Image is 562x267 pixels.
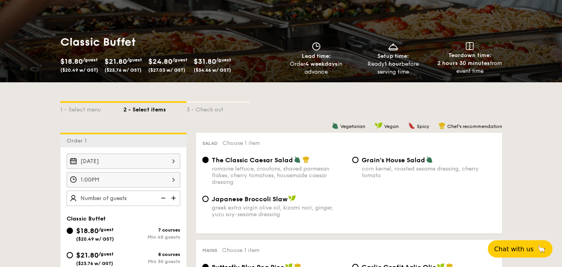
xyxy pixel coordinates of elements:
span: ($23.76 w/ GST) [76,261,113,266]
span: $21.80 [76,251,99,260]
div: Min 30 guests [123,259,180,264]
input: $18.80/guest($20.49 w/ GST)7 coursesMin 40 guests [67,228,73,234]
div: 8 courses [123,252,180,257]
span: /guest [172,57,187,63]
div: from event time [435,59,505,75]
span: /guest [99,251,114,257]
strong: 1 hour [385,61,401,67]
span: /guest [216,57,231,63]
span: Order 1 [67,137,90,144]
span: Mains [202,248,217,253]
img: icon-dish.430c3a2e.svg [387,42,399,51]
span: Choose 1 item [222,247,260,254]
span: Japanese Broccoli Slaw [212,195,288,203]
span: Choose 1 item [222,140,260,146]
span: Lead time: [302,53,331,59]
div: Ready before serving time [358,60,428,76]
strong: 4 weekdays [305,61,338,67]
span: ($23.76 w/ GST) [105,67,142,73]
h1: Classic Buffet [60,35,278,49]
input: Grain's House Saladcorn kernel, roasted sesame dressing, cherry tomato [352,157,358,163]
span: Vegetarian [340,124,365,129]
div: greek extra virgin olive oil, kizami nori, ginger, yuzu soy-sesame dressing [212,204,346,218]
span: /guest [99,227,114,232]
div: romaine lettuce, croutons, shaved parmesan flakes, cherry tomatoes, housemade caesar dressing [212,165,346,185]
img: icon-vegetarian.fe4039eb.svg [426,156,433,163]
span: Teardown time: [448,52,491,59]
input: Event time [67,172,180,187]
input: The Classic Caesar Saladromaine lettuce, croutons, shaved parmesan flakes, cherry tomatoes, house... [202,157,209,163]
input: Number of guests [67,191,180,206]
img: icon-clock.2db775ea.svg [310,42,322,51]
img: icon-vegan.f8ff3823.svg [375,122,383,129]
div: Order in advance [281,60,352,76]
div: Min 40 guests [123,234,180,240]
span: $21.80 [105,57,127,66]
input: Japanese Broccoli Slawgreek extra virgin olive oil, kizami nori, ginger, yuzu soy-sesame dressing [202,196,209,202]
span: ($27.03 w/ GST) [148,67,185,73]
div: 3 - Check out [187,103,250,114]
img: icon-vegetarian.fe4039eb.svg [332,122,339,129]
img: icon-chef-hat.a58ddaea.svg [302,156,310,163]
span: ($34.66 w/ GST) [194,67,231,73]
div: 1 - Select menu [60,103,123,114]
img: icon-vegan.f8ff3823.svg [288,195,296,202]
img: icon-spicy.37a8142b.svg [408,122,415,129]
span: Classic Buffet [67,215,106,222]
span: /guest [127,57,142,63]
div: 7 courses [123,227,180,233]
span: Setup time: [377,53,409,59]
span: Grain's House Salad [362,156,425,164]
span: $31.80 [194,57,216,66]
span: $24.80 [148,57,172,66]
span: 🦙 [537,245,546,254]
span: Chat with us [494,245,534,253]
button: Chat with us🦙 [488,240,553,258]
span: $18.80 [60,57,83,66]
img: icon-reduce.1d2dbef1.svg [157,191,168,206]
span: ($20.49 w/ GST) [60,67,98,73]
div: 2 - Select items [123,103,187,114]
img: icon-teardown.65201eee.svg [466,42,474,50]
span: The Classic Caesar Salad [212,156,293,164]
span: Vegan [384,124,399,129]
span: ($20.49 w/ GST) [76,236,114,242]
span: Chef's recommendation [447,124,502,129]
span: Salad [202,141,218,146]
img: icon-add.58712e84.svg [168,191,180,206]
span: Spicy [417,124,429,129]
strong: 2 hours 30 minutes [437,60,490,67]
input: $21.80/guest($23.76 w/ GST)8 coursesMin 30 guests [67,252,73,258]
img: icon-vegetarian.fe4039eb.svg [294,156,301,163]
span: /guest [83,57,98,63]
input: Event date [67,154,180,169]
span: $18.80 [76,226,99,235]
div: corn kernel, roasted sesame dressing, cherry tomato [362,165,496,179]
img: icon-chef-hat.a58ddaea.svg [439,122,446,129]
